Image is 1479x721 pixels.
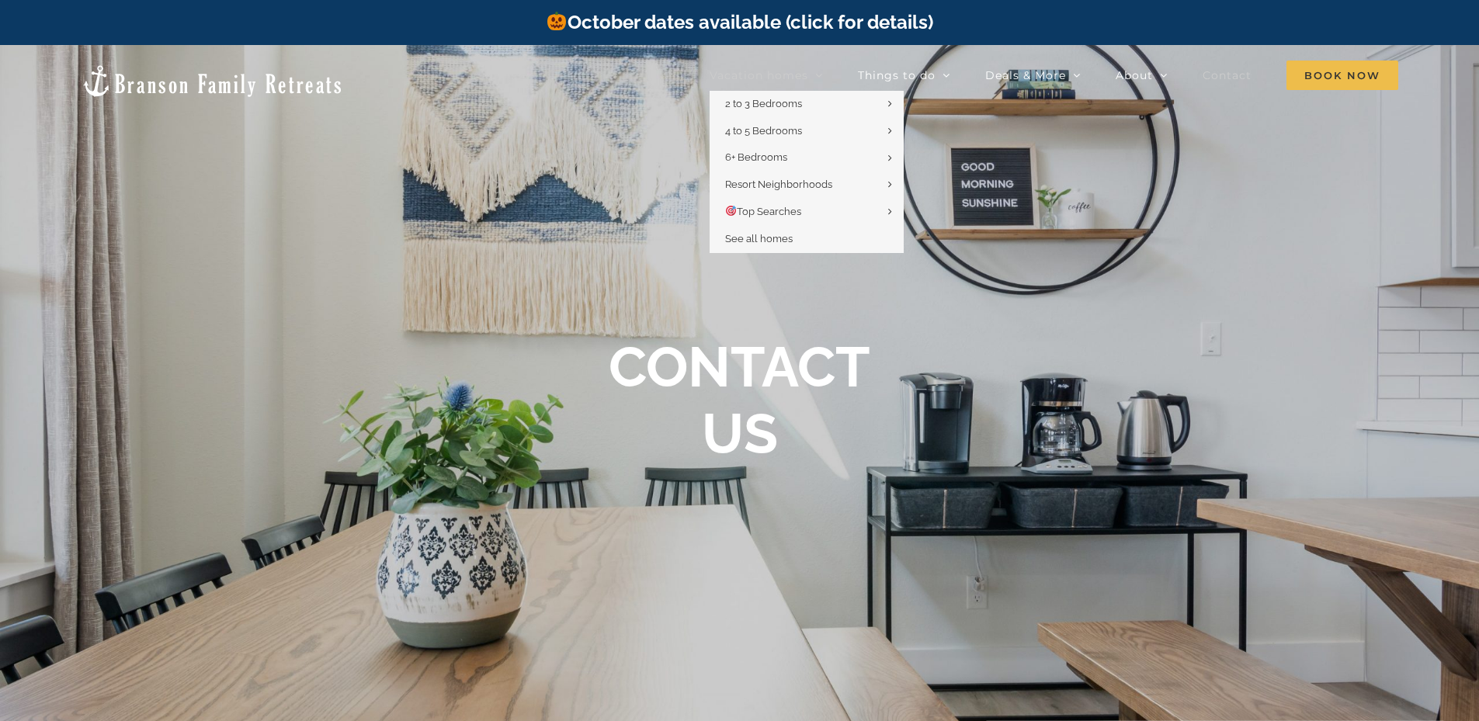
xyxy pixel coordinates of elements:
[1203,60,1252,91] a: Contact
[1116,60,1168,91] a: About
[858,70,936,81] span: Things to do
[710,70,808,81] span: Vacation homes
[1286,60,1398,91] a: Book Now
[710,118,904,145] a: 4 to 5 Bedrooms
[725,233,793,244] span: See all homes
[609,334,870,466] b: CONTACT US
[985,60,1081,91] a: Deals & More
[710,144,904,172] a: 6+ Bedrooms
[710,60,1398,91] nav: Main Menu
[710,172,904,199] a: Resort Neighborhoods
[546,11,932,33] a: October dates available (click for details)
[725,98,802,109] span: 2 to 3 Bedrooms
[1286,61,1398,90] span: Book Now
[725,179,832,190] span: Resort Neighborhoods
[725,206,801,217] span: Top Searches
[726,206,736,216] img: 🎯
[1203,70,1252,81] span: Contact
[725,151,787,163] span: 6+ Bedrooms
[710,199,904,226] a: 🎯Top Searches
[725,125,802,137] span: 4 to 5 Bedrooms
[547,12,566,30] img: 🎃
[710,91,904,118] a: 2 to 3 Bedrooms
[81,64,344,99] img: Branson Family Retreats Logo
[710,60,823,91] a: Vacation homes
[1116,70,1153,81] span: About
[858,60,950,91] a: Things to do
[710,226,904,253] a: See all homes
[985,70,1066,81] span: Deals & More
